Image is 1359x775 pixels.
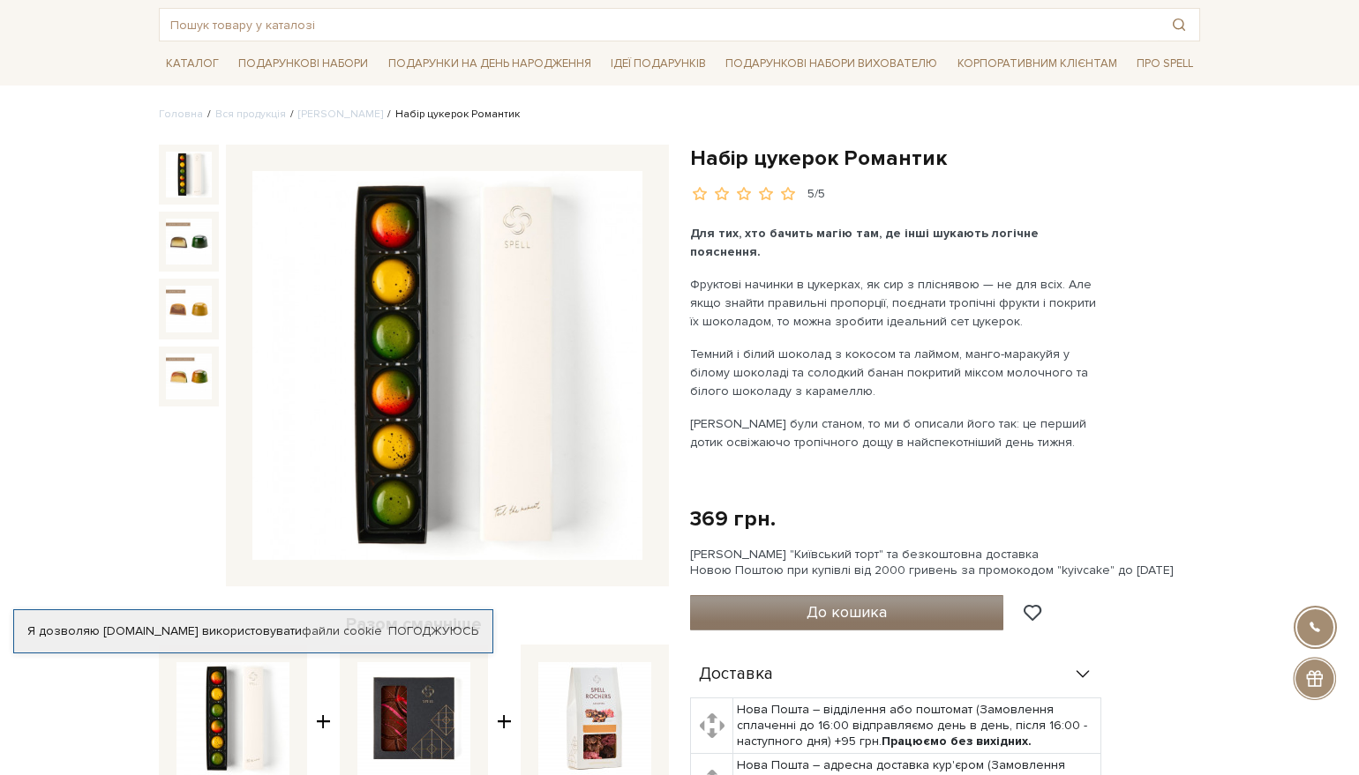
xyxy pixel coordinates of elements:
[383,107,520,123] li: Набір цукерок Романтик
[166,286,212,332] img: Набір цукерок Романтик
[690,505,776,533] div: 369 грн.
[733,697,1101,754] td: Нова Пошта – відділення або поштомат (Замовлення сплаченні до 16:00 відправляємо день в день, піс...
[1130,50,1200,78] a: Про Spell
[231,50,375,78] a: Подарункові набори
[690,345,1104,400] p: Темний і білий шоколад з кокосом та лаймом, манго-маракуйя у білому шоколаді та солодкий банан по...
[14,623,492,639] div: Я дозволяю [DOMAIN_NAME] використовувати
[381,50,598,78] a: Подарунки на День народження
[690,226,1039,259] b: Для тих, хто бачить магію там, де інші шукають логічне пояснення.
[690,275,1104,331] p: Фруктові начинки в цукерках, як сир з пліснявою — не для всіх. Але якщо знайти правильні пропорці...
[882,734,1032,749] b: Працюємо без вихідних.
[298,108,383,121] a: [PERSON_NAME]
[159,108,203,121] a: Головна
[807,186,825,203] div: 5/5
[302,623,382,638] a: файли cookie
[950,48,1124,78] a: Корпоративним клієнтам
[718,48,944,78] a: Подарункові набори вихователю
[690,595,1003,630] button: До кошика
[807,602,887,622] span: До кошика
[690,547,1200,578] div: [PERSON_NAME] "Київський торт" та безкоштовна доставка Новою Поштою при купівлі від 2000 гривень ...
[690,414,1104,451] p: [PERSON_NAME] були станом, то ми б описали його так: це перший дотик освіжаючо тропічного дощу в ...
[160,9,1159,41] input: Пошук товару у каталозі
[604,50,713,78] a: Ідеї подарунків
[357,662,470,775] img: Молочний шоколад з вишневим марципаном
[166,152,212,197] img: Набір цукерок Романтик
[1159,9,1199,41] button: Пошук товару у каталозі
[166,354,212,399] img: Набір цукерок Романтик
[176,662,289,775] img: Набір цукерок Романтик
[388,623,478,639] a: Погоджуюсь
[159,50,226,78] a: Каталог
[215,108,286,121] a: Вся продукція
[690,145,1200,172] h1: Набір цукерок Романтик
[166,219,212,265] img: Набір цукерок Романтик
[538,662,651,775] img: Цукерки Асорті рошерів
[699,667,773,682] span: Доставка
[252,171,642,561] img: Набір цукерок Романтик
